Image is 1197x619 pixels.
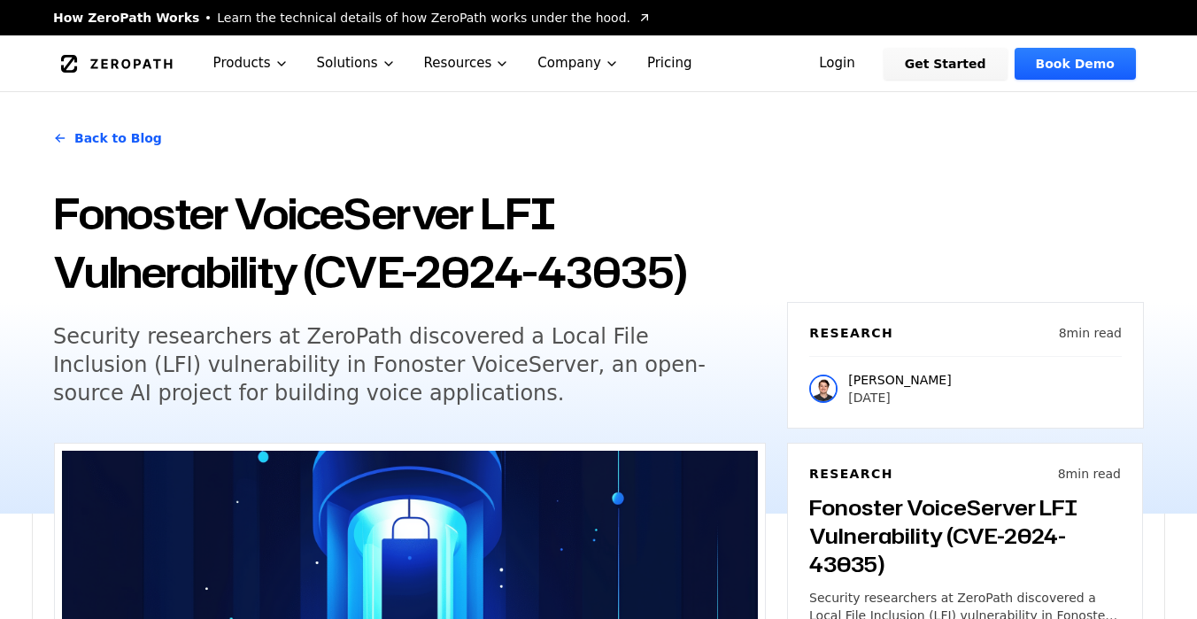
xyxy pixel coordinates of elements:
button: Company [523,35,633,91]
button: Solutions [303,35,410,91]
p: 8 min read [1058,465,1121,483]
h6: Research [809,465,893,483]
h5: Security researchers at ZeroPath discovered a Local File Inclusion (LFI) vulnerability in Fonoste... [53,322,733,407]
a: Book Demo [1015,48,1136,80]
p: 8 min read [1059,324,1122,342]
p: [PERSON_NAME] [848,371,951,389]
nav: Global [32,35,1165,91]
a: Get Started [884,48,1008,80]
p: [DATE] [848,389,951,406]
h1: Fonoster VoiceServer LFI Vulnerability (CVE-2024-43035) [53,184,766,301]
button: Resources [410,35,524,91]
img: Nathan Hrncirik [809,375,838,403]
span: Learn the technical details of how ZeroPath works under the hood. [217,9,630,27]
h3: Fonoster VoiceServer LFI Vulnerability (CVE-2024-43035) [809,493,1121,578]
span: How ZeroPath Works [53,9,199,27]
a: Login [798,48,877,80]
h6: Research [809,324,893,342]
a: How ZeroPath WorksLearn the technical details of how ZeroPath works under the hood. [53,9,652,27]
button: Products [199,35,303,91]
a: Back to Blog [53,113,162,163]
a: Pricing [633,35,707,91]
